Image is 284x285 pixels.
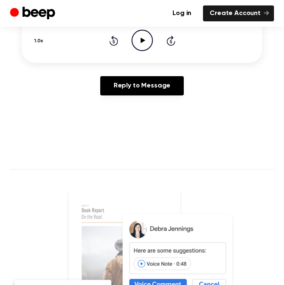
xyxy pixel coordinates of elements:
button: 1.0x [33,34,46,48]
a: Create Account [203,5,274,21]
a: Log in [166,5,198,21]
a: Reply to Message [100,76,184,95]
a: Beep [10,5,57,22]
